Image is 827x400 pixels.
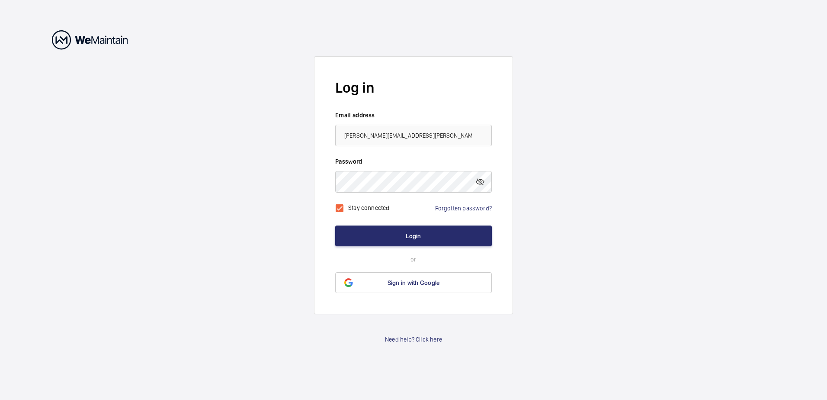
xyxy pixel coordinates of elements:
h2: Log in [335,77,492,98]
label: Stay connected [348,204,390,211]
a: Need help? Click here [385,335,442,344]
span: Sign in with Google [388,279,440,286]
button: Login [335,226,492,246]
input: Your email address [335,125,492,146]
label: Email address [335,111,492,119]
p: or [335,255,492,264]
label: Password [335,157,492,166]
a: Forgotten password? [435,205,492,212]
